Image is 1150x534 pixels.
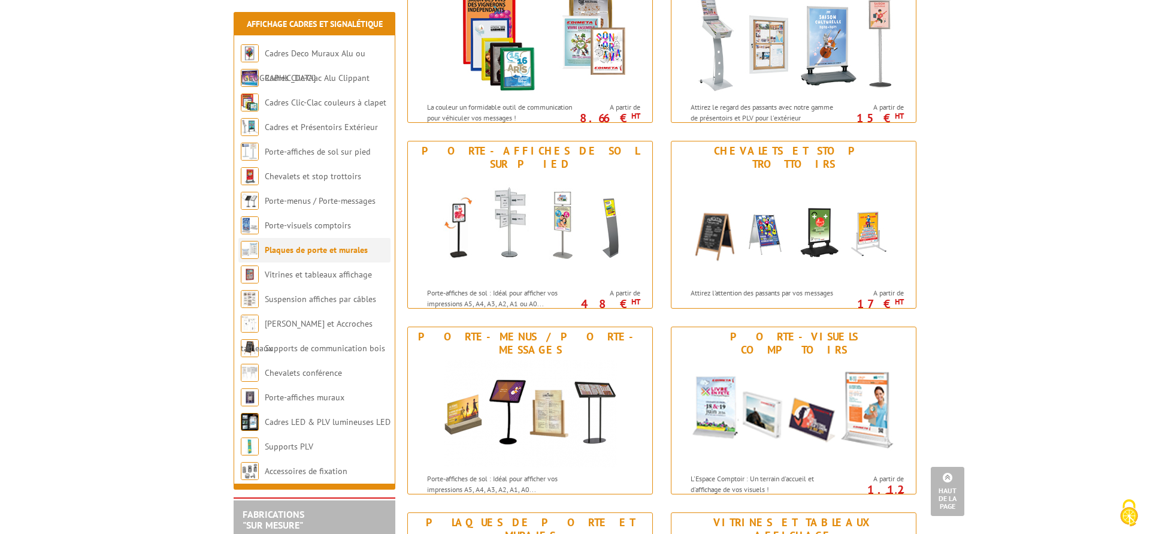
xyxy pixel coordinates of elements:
[427,102,576,122] p: La couleur un formidable outil de communication pour véhiculer vos messages !
[241,167,259,185] img: Chevalets et stop trottoirs
[1108,493,1150,534] button: Cookies (fenêtre modale)
[265,73,370,83] a: Cadres Clic-Clac Alu Clippant
[241,266,259,283] img: Vitrines et tableaux affichage
[837,486,904,500] p: 1.12 €
[265,367,342,378] a: Chevalets conférence
[243,508,304,531] a: FABRICATIONS"Sur Mesure"
[265,269,372,280] a: Vitrines et tableaux affichage
[691,473,839,494] p: L'Espace Comptoir : Un terrain d'accueil et d'affichage de vos visuels !
[241,462,259,480] img: Accessoires de fixation
[247,19,383,29] a: Affichage Cadres et Signalétique
[265,195,376,206] a: Porte-menus / Porte-messages
[265,441,313,452] a: Supports PLV
[843,288,904,298] span: A partir de
[411,144,649,171] div: Porte-affiches de sol sur pied
[1114,498,1144,528] img: Cookies (fenêtre modale)
[579,288,640,298] span: A partir de
[241,216,259,234] img: Porte-visuels comptoirs
[265,97,386,108] a: Cadres Clic-Clac couleurs à clapet
[265,417,391,427] a: Cadres LED & PLV lumineuses LED
[691,102,839,122] p: Attirez le regard des passants avec notre gamme de présentoirs et PLV pour l'extérieur
[691,288,839,298] p: Attirez l’attention des passants par vos messages
[411,330,649,357] div: Porte-menus / Porte-messages
[419,174,641,282] img: Porte-affiches de sol sur pied
[265,220,351,231] a: Porte-visuels comptoirs
[241,93,259,111] img: Cadres Clic-Clac couleurs à clapet
[573,300,640,307] p: 48 €
[241,143,259,161] img: Porte-affiches de sol sur pied
[241,290,259,308] img: Suspension affiches par câbles
[843,102,904,112] span: A partir de
[683,360,904,467] img: Porte-visuels comptoirs
[407,141,653,309] a: Porte-affiches de sol sur pied Porte-affiches de sol sur pied Porte-affiches de sol : Idéal pour ...
[895,297,904,307] sup: HT
[444,360,617,467] img: Porte-menus / Porte-messages
[265,466,347,476] a: Accessoires de fixation
[931,467,964,516] a: Haut de la page
[241,315,259,333] img: Cimaises et Accroches tableaux
[241,388,259,406] img: Porte-affiches muraux
[671,141,916,309] a: Chevalets et stop trottoirs Chevalets et stop trottoirs Attirez l’attention des passants par vos ...
[573,114,640,122] p: 8.66 €
[241,48,365,83] a: Cadres Deco Muraux Alu ou [GEOGRAPHIC_DATA]
[241,438,259,455] img: Supports PLV
[674,144,913,171] div: Chevalets et stop trottoirs
[265,392,344,403] a: Porte-affiches muraux
[837,300,904,307] p: 17 €
[895,490,904,500] sup: HT
[671,327,916,494] a: Porte-visuels comptoirs Porte-visuels comptoirs L'Espace Comptoir : Un terrain d'accueil et d'aff...
[241,118,259,136] img: Cadres et Présentoirs Extérieur
[407,327,653,494] a: Porte-menus / Porte-messages Porte-menus / Porte-messages Porte-affiches de sol : Idéal pour affi...
[579,102,640,112] span: A partir de
[427,473,576,494] p: Porte-affiches de sol : Idéal pour afficher vos impressions A5, A4, A3, A2, A1, A0...
[427,288,576,308] p: Porte-affiches de sol : Idéal pour afficher vos impressions A5, A4, A3, A2, A1 ou A0...
[241,413,259,431] img: Cadres LED & PLV lumineuses LED
[241,318,373,354] a: [PERSON_NAME] et Accroches tableaux
[631,297,640,307] sup: HT
[895,111,904,121] sup: HT
[241,44,259,62] img: Cadres Deco Muraux Alu ou Bois
[265,122,378,132] a: Cadres et Présentoirs Extérieur
[265,343,385,354] a: Supports de communication bois
[265,294,376,304] a: Suspension affiches par câbles
[241,241,259,259] img: Plaques de porte et murales
[241,192,259,210] img: Porte-menus / Porte-messages
[837,114,904,122] p: 15 €
[631,111,640,121] sup: HT
[265,171,361,182] a: Chevalets et stop trottoirs
[241,364,259,382] img: Chevalets conférence
[674,330,913,357] div: Porte-visuels comptoirs
[265,245,368,255] a: Plaques de porte et murales
[265,146,370,157] a: Porte-affiches de sol sur pied
[843,474,904,484] span: A partir de
[683,174,904,282] img: Chevalets et stop trottoirs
